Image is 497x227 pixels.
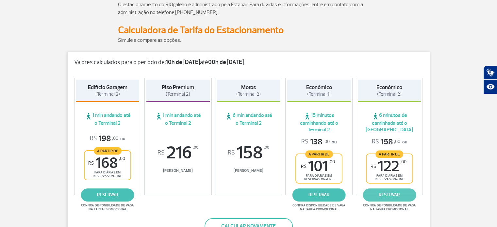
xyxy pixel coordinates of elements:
[74,59,423,66] p: Valores calculados para o período de: até
[372,174,407,181] span: para diárias em reservas on-line
[80,203,135,211] span: Confira disponibilidade de vaga na tarifa promocional
[166,58,200,66] strong: 10h de [DATE]
[146,112,210,126] span: 1 min andando até o Terminal 2
[372,137,407,147] p: ou
[483,65,497,80] button: Abrir tradutor de língua de sinais.
[166,91,190,97] span: (Terminal 2)
[329,159,335,165] sup: ,00
[372,137,400,147] span: 158
[287,112,351,133] span: 15 minutos caminhando até o Terminal 2
[264,144,269,151] sup: ,00
[88,84,127,91] strong: Edifício Garagem
[217,168,280,173] span: [PERSON_NAME]
[88,160,94,166] sup: R$
[305,150,333,158] span: A partir de
[301,137,330,147] span: 138
[76,112,140,126] span: 1 min andando até o Terminal 2
[90,134,118,144] span: 198
[208,58,244,66] strong: 00h de [DATE]
[241,84,256,91] strong: Motos
[94,147,122,154] span: A partir de
[217,144,280,162] span: 158
[400,159,406,165] sup: ,00
[162,84,194,91] strong: Piso Premium
[376,84,402,91] strong: Econômico
[228,149,235,156] sup: R$
[193,144,198,151] sup: ,00
[81,188,134,202] a: reservar
[301,137,337,147] p: ou
[118,24,379,36] h2: Calculadora de Tarifa do Estacionamento
[301,164,306,169] sup: R$
[95,91,120,97] span: (Terminal 2)
[358,112,421,133] span: 6 minutos de caminhada até o [GEOGRAPHIC_DATA]
[362,203,417,211] span: Confira disponibilidade de vaga na tarifa promocional
[363,188,416,202] a: reservar
[119,156,125,161] sup: ,00
[307,91,331,97] span: (Terminal 1)
[118,1,379,16] p: O estacionamento do RIOgaleão é administrado pela Estapar. Para dúvidas e informações, entre em c...
[146,168,210,173] span: [PERSON_NAME]
[236,91,261,97] span: (Terminal 2)
[377,91,402,97] span: (Terminal 2)
[90,134,125,144] p: ou
[371,164,376,169] sup: R$
[302,174,336,181] span: para diárias em reservas on-line
[306,84,332,91] strong: Econômico
[118,36,379,44] p: Simule e compare as opções.
[483,65,497,94] div: Plugin de acessibilidade da Hand Talk.
[146,144,210,162] span: 216
[483,80,497,94] button: Abrir recursos assistivos.
[375,150,403,158] span: A partir de
[292,188,346,202] a: reservar
[157,149,165,156] sup: R$
[301,159,335,174] span: 101
[371,159,406,174] span: 122
[217,112,280,126] span: 6 min andando até o Terminal 2
[90,170,125,178] span: para diárias em reservas on-line
[291,203,346,211] span: Confira disponibilidade de vaga na tarifa promocional
[88,156,125,170] span: 168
